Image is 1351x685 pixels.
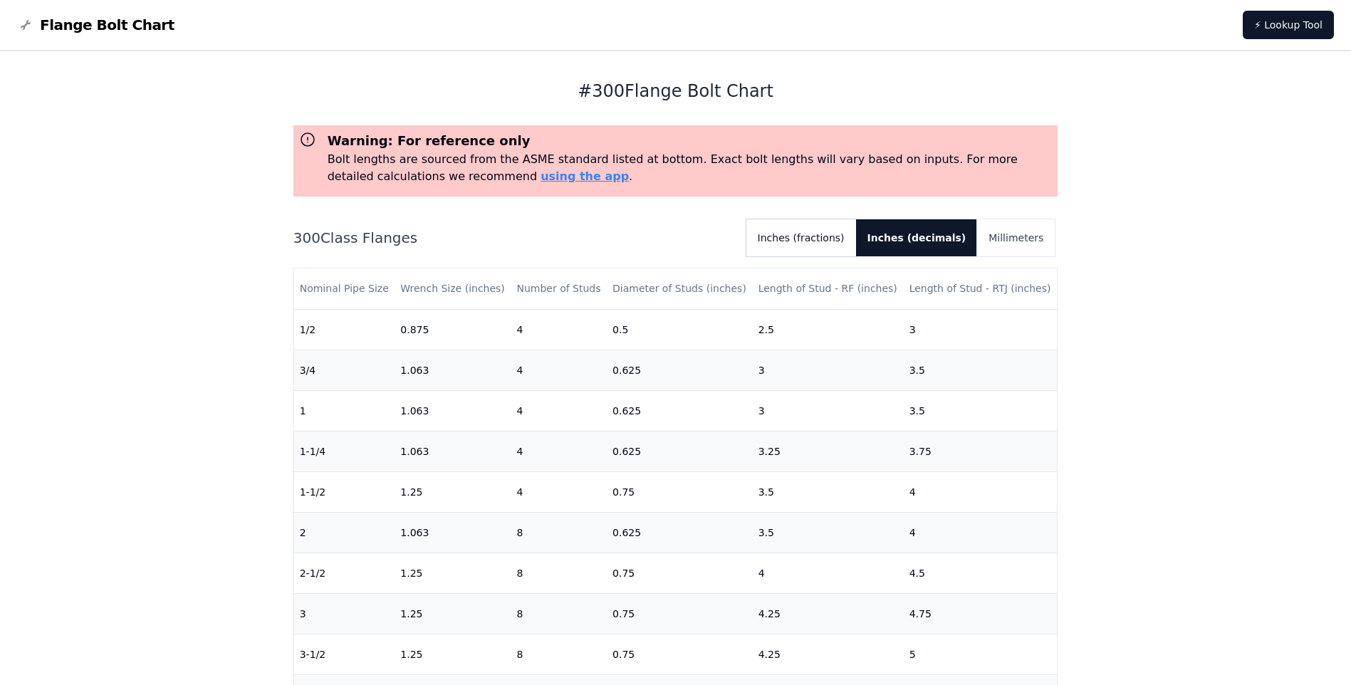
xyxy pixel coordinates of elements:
[607,593,753,634] td: 0.75
[395,350,511,390] td: 1.063
[904,593,1058,634] td: 4.75
[1243,11,1334,39] a: ⚡ Lookup Tool
[904,471,1058,512] td: 4
[294,268,395,309] th: Nominal Pipe Size
[511,512,607,553] td: 8
[753,512,904,553] td: 3.5
[977,219,1055,256] button: Millimeters
[904,553,1058,593] td: 4.5
[607,634,753,674] td: 0.75
[293,228,735,248] h2: 300 Class Flanges
[607,350,753,390] td: 0.625
[294,471,395,512] td: 1-1/2
[607,390,753,431] td: 0.625
[753,593,904,634] td: 4.25
[753,471,904,512] td: 3.5
[904,390,1058,431] td: 3.5
[607,309,753,350] td: 0.5
[511,553,607,593] td: 8
[395,553,511,593] td: 1.25
[753,309,904,350] td: 2.5
[753,553,904,593] td: 4
[511,634,607,674] td: 8
[511,309,607,350] td: 4
[294,390,395,431] td: 1
[607,471,753,512] td: 0.75
[511,268,607,309] th: Number of Studs
[904,512,1058,553] td: 4
[607,268,753,309] th: Diameter of Studs (inches)
[40,15,174,35] span: Flange Bolt Chart
[753,350,904,390] td: 3
[511,390,607,431] td: 4
[293,80,1058,103] h1: # 300 Flange Bolt Chart
[17,16,34,33] img: Flange Bolt Chart Logo
[294,512,395,553] td: 2
[395,634,511,674] td: 1.25
[294,431,395,471] td: 1-1/4
[904,309,1058,350] td: 3
[511,593,607,634] td: 8
[753,268,904,309] th: Length of Stud - RF (inches)
[511,350,607,390] td: 4
[294,593,395,634] td: 3
[753,634,904,674] td: 4.25
[541,169,629,183] a: using the app
[511,431,607,471] td: 4
[511,471,607,512] td: 4
[904,431,1058,471] td: 3.75
[395,593,511,634] td: 1.25
[294,553,395,593] td: 2-1/2
[395,390,511,431] td: 1.063
[395,309,511,350] td: 0.875
[746,219,856,256] button: Inches (fractions)
[856,219,978,256] button: Inches (decimals)
[607,431,753,471] td: 0.625
[328,151,1053,185] p: Bolt lengths are sourced from the ASME standard listed at bottom. Exact bolt lengths will vary ba...
[294,309,395,350] td: 1/2
[753,431,904,471] td: 3.25
[294,634,395,674] td: 3-1/2
[904,268,1058,309] th: Length of Stud - RTJ (inches)
[753,390,904,431] td: 3
[395,268,511,309] th: Wrench Size (inches)
[607,553,753,593] td: 0.75
[17,15,174,35] a: Flange Bolt Chart LogoFlange Bolt Chart
[395,512,511,553] td: 1.063
[904,634,1058,674] td: 5
[607,512,753,553] td: 0.625
[294,350,395,390] td: 3/4
[395,471,511,512] td: 1.25
[395,431,511,471] td: 1.063
[328,131,1053,151] h3: Warning: For reference only
[904,350,1058,390] td: 3.5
